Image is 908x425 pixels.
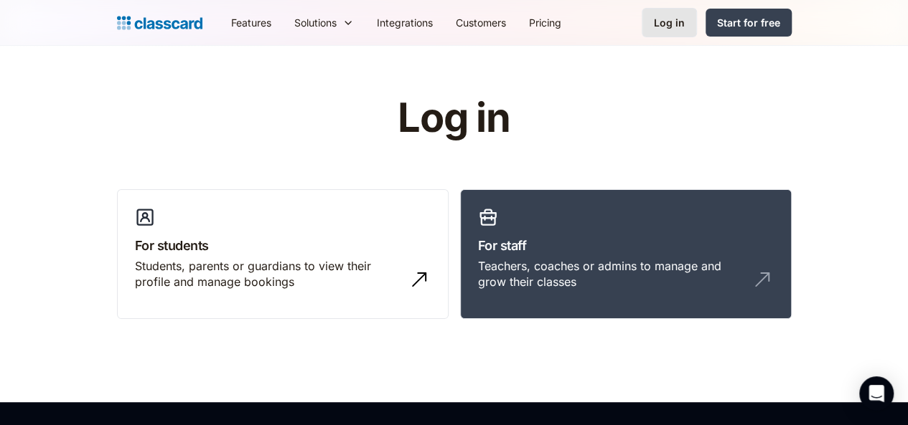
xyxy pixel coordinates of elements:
div: Start for free [717,15,780,30]
a: home [117,13,202,33]
div: Log in [654,15,685,30]
a: Features [220,6,283,39]
div: Open Intercom Messenger [859,376,894,411]
a: For staffTeachers, coaches or admins to manage and grow their classes [460,189,792,320]
a: Start for free [706,9,792,37]
a: Pricing [518,6,573,39]
div: Solutions [294,15,337,30]
a: Customers [444,6,518,39]
div: Students, parents or guardians to view their profile and manage bookings [135,258,402,290]
h3: For staff [478,236,774,255]
div: Teachers, coaches or admins to manage and grow their classes [478,258,745,290]
a: Integrations [365,6,444,39]
a: Log in [642,8,697,37]
a: For studentsStudents, parents or guardians to view their profile and manage bookings [117,189,449,320]
h1: Log in [226,96,682,140]
h3: For students [135,236,431,255]
div: Solutions [283,6,365,39]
